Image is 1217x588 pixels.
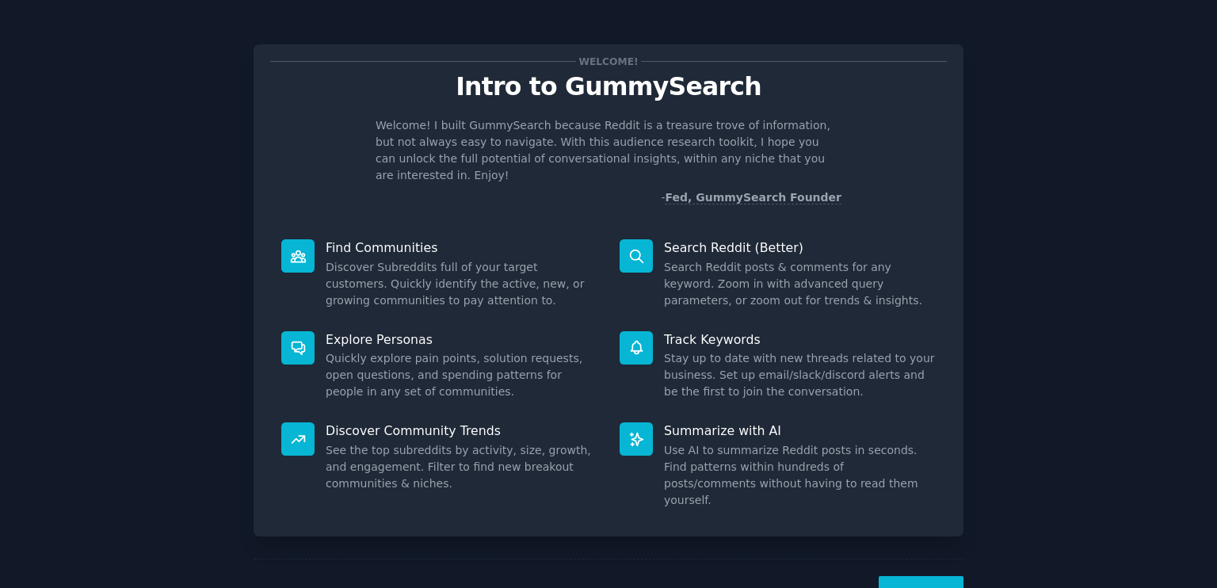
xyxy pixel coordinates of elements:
p: Search Reddit (Better) [664,239,936,256]
p: Intro to GummySearch [270,73,947,101]
p: Explore Personas [326,331,597,348]
div: - [661,189,841,206]
dd: See the top subreddits by activity, size, growth, and engagement. Filter to find new breakout com... [326,442,597,492]
p: Find Communities [326,239,597,256]
dd: Discover Subreddits full of your target customers. Quickly identify the active, new, or growing c... [326,259,597,309]
a: Fed, GummySearch Founder [665,191,841,204]
p: Welcome! I built GummySearch because Reddit is a treasure trove of information, but not always ea... [376,117,841,184]
p: Track Keywords [664,331,936,348]
p: Discover Community Trends [326,422,597,439]
p: Summarize with AI [664,422,936,439]
span: Welcome! [576,53,641,70]
dd: Use AI to summarize Reddit posts in seconds. Find patterns within hundreds of posts/comments with... [664,442,936,509]
dd: Search Reddit posts & comments for any keyword. Zoom in with advanced query parameters, or zoom o... [664,259,936,309]
dd: Quickly explore pain points, solution requests, open questions, and spending patterns for people ... [326,350,597,400]
dd: Stay up to date with new threads related to your business. Set up email/slack/discord alerts and ... [664,350,936,400]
